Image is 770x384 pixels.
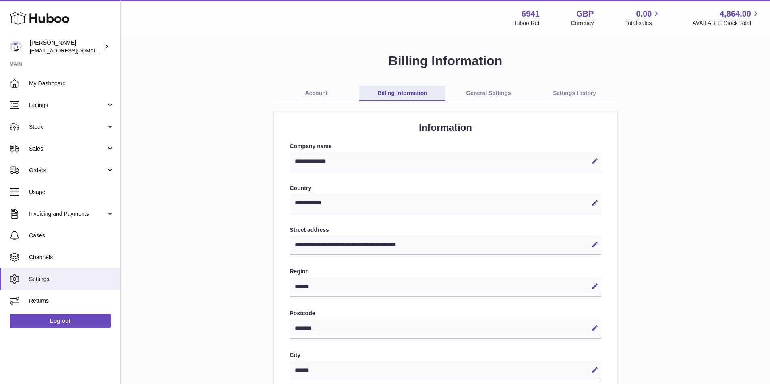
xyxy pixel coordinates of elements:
label: Street address [290,226,601,234]
span: 4,864.00 [720,8,751,19]
a: 4,864.00 AVAILABLE Stock Total [692,8,760,27]
label: City [290,351,601,359]
span: 0.00 [636,8,652,19]
label: Company name [290,142,601,150]
a: Account [273,86,360,101]
label: Region [290,268,601,275]
a: Billing Information [359,86,445,101]
span: AVAILABLE Stock Total [692,19,760,27]
span: Sales [29,145,106,153]
a: General Settings [445,86,532,101]
label: Country [290,184,601,192]
span: Channels [29,254,114,261]
strong: 6941 [522,8,540,19]
div: Huboo Ref [513,19,540,27]
div: [PERSON_NAME] [30,39,102,54]
span: My Dashboard [29,80,114,87]
a: Log out [10,314,111,328]
span: [EMAIL_ADDRESS][DOMAIN_NAME] [30,47,118,54]
span: Cases [29,232,114,239]
span: Total sales [625,19,661,27]
h1: Billing Information [134,52,757,70]
span: Stock [29,123,106,131]
span: Orders [29,167,106,174]
span: Returns [29,297,114,305]
span: Usage [29,188,114,196]
a: Settings History [532,86,618,101]
label: Postcode [290,310,601,317]
img: internalAdmin-6941@internal.huboo.com [10,41,22,53]
span: Settings [29,275,114,283]
a: 0.00 Total sales [625,8,661,27]
span: Listings [29,101,106,109]
h2: Information [290,121,601,134]
span: Invoicing and Payments [29,210,106,218]
div: Currency [571,19,594,27]
strong: GBP [576,8,594,19]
